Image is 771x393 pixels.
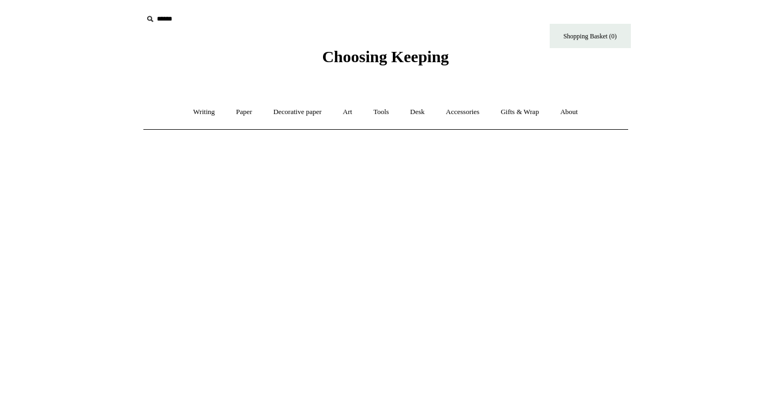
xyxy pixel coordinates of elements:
[491,98,549,126] a: Gifts & Wrap
[183,98,225,126] a: Writing
[226,98,262,126] a: Paper
[400,98,434,126] a: Desk
[333,98,362,126] a: Art
[550,98,588,126] a: About
[263,98,331,126] a: Decorative paper
[322,48,449,65] span: Choosing Keeping
[364,98,399,126] a: Tools
[436,98,489,126] a: Accessories
[550,24,631,48] a: Shopping Basket (0)
[322,56,449,64] a: Choosing Keeping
